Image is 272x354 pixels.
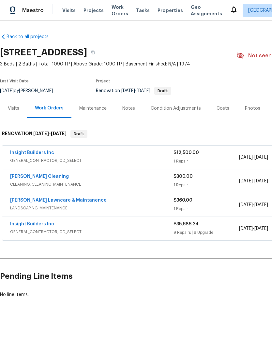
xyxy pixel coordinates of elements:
span: - [121,89,150,93]
span: Maestro [22,7,44,14]
span: [DATE] [33,131,49,136]
div: Visits [8,105,19,112]
h6: RENOVATION [2,130,67,138]
span: - [239,154,268,161]
span: Tasks [136,8,150,13]
span: Renovation [96,89,171,93]
span: Work Orders [112,4,128,17]
span: LANDSCAPING_MAINTENANCE [10,205,174,211]
span: CLEANING, CLEANING_MAINTENANCE [10,181,174,188]
div: Costs [217,105,229,112]
span: $300.00 [174,174,193,179]
div: Condition Adjustments [151,105,201,112]
a: [PERSON_NAME] Cleaning [10,174,69,179]
span: Visits [62,7,76,14]
span: [DATE] [254,179,268,183]
span: [DATE] [137,89,150,93]
button: Copy Address [87,47,99,58]
div: 9 Repairs | 8 Upgrade [174,229,239,236]
div: Photos [245,105,260,112]
span: [DATE] [254,203,268,207]
span: Geo Assignments [191,4,222,17]
span: Draft [155,89,171,93]
div: 1 Repair [174,182,239,188]
span: Properties [158,7,183,14]
a: Insight Builders Inc [10,150,54,155]
span: [DATE] [51,131,67,136]
div: 1 Repair [174,158,239,164]
span: [DATE] [254,226,268,231]
span: GENERAL_CONTRACTOR, OD_SELECT [10,229,174,235]
div: Maintenance [79,105,107,112]
span: Project [96,79,110,83]
div: 1 Repair [174,205,239,212]
span: $360.00 [174,198,192,203]
div: Notes [122,105,135,112]
div: Work Orders [35,105,64,111]
span: $12,500.00 [174,150,199,155]
span: - [239,202,268,208]
span: - [33,131,67,136]
span: - [239,178,268,184]
span: [DATE] [254,155,268,160]
a: Insight Builders Inc [10,222,54,226]
span: - [239,225,268,232]
span: [DATE] [121,89,135,93]
span: [DATE] [239,155,253,160]
span: Projects [83,7,104,14]
span: Draft [71,131,87,137]
span: [DATE] [239,226,253,231]
span: GENERAL_CONTRACTOR, OD_SELECT [10,157,174,164]
a: [PERSON_NAME] Lawncare & Maintanence [10,198,107,203]
span: $35,686.34 [174,222,199,226]
span: [DATE] [239,179,253,183]
span: [DATE] [239,203,253,207]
